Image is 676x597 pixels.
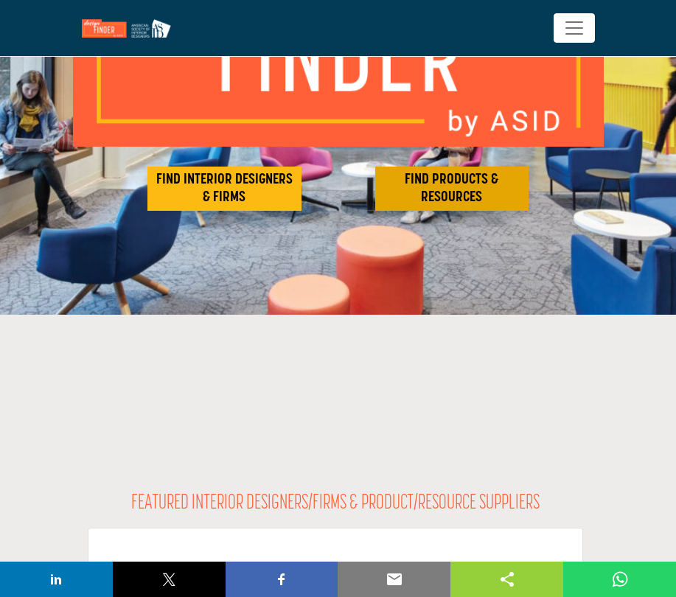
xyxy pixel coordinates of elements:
[47,570,65,588] img: linkedin sharing button
[386,570,403,588] img: email sharing button
[273,570,290,588] img: facebook sharing button
[554,13,595,43] button: Toggle navigation
[131,492,540,517] h2: FEATURED INTERIOR DESIGNERS/FIRMS & PRODUCT/RESOURCE SUPPLIERS
[380,171,525,206] h2: FIND PRODUCTS & RESOURCES
[611,570,629,588] img: whatsapp sharing button
[375,167,529,211] button: FIND PRODUCTS & RESOURCES
[82,19,178,38] img: Site Logo
[152,171,297,206] h2: FIND INTERIOR DESIGNERS & FIRMS
[160,570,178,588] img: twitter sharing button
[498,570,516,588] img: sharethis sharing button
[147,167,302,211] button: FIND INTERIOR DESIGNERS & FIRMS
